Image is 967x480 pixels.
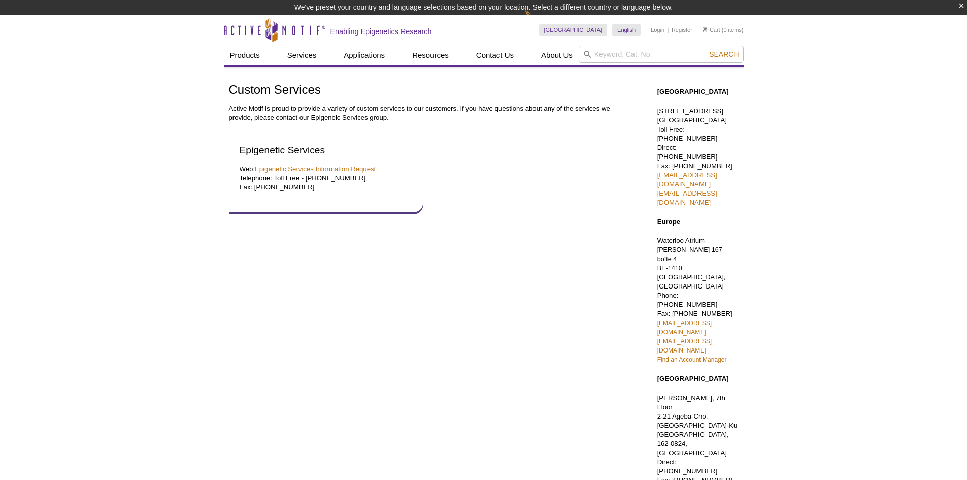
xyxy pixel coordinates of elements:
[657,88,729,95] strong: [GEOGRAPHIC_DATA]
[406,46,455,65] a: Resources
[281,46,323,65] a: Services
[668,24,669,36] li: |
[657,338,712,354] a: [EMAIL_ADDRESS][DOMAIN_NAME]
[672,26,692,34] a: Register
[657,246,728,290] span: [PERSON_NAME] 167 – boîte 4 BE-1410 [GEOGRAPHIC_DATA], [GEOGRAPHIC_DATA]
[330,27,432,36] h2: Enabling Epigenetics Research
[706,50,742,59] button: Search
[703,26,720,34] a: Cart
[229,83,626,98] h1: Custom Services
[539,24,608,36] a: [GEOGRAPHIC_DATA]
[657,319,712,336] a: [EMAIL_ADDRESS][DOMAIN_NAME]
[657,375,729,382] strong: [GEOGRAPHIC_DATA]
[651,26,664,34] a: Login
[657,218,680,226] strong: Europe
[229,104,626,122] p: Active Motif is proud to provide a variety of custom services to our customers. If you have quest...
[703,27,707,32] img: Your Cart
[535,46,579,65] a: About Us
[657,107,739,207] p: [STREET_ADDRESS] [GEOGRAPHIC_DATA] Toll Free: [PHONE_NUMBER] Direct: [PHONE_NUMBER] Fax: [PHONE_N...
[338,46,391,65] a: Applications
[657,171,717,188] a: [EMAIL_ADDRESS][DOMAIN_NAME]
[657,356,727,363] a: Find an Account Manager
[255,165,376,173] a: Epigenetic Services Information Request
[657,189,717,206] a: [EMAIL_ADDRESS][DOMAIN_NAME]
[224,46,266,65] a: Products
[524,8,551,31] img: Change Here
[470,46,520,65] a: Contact Us
[612,24,641,36] a: English
[657,236,739,364] p: Waterloo Atrium Phone: [PHONE_NUMBER] Fax: [PHONE_NUMBER]
[240,165,413,192] p: Web: Telephone: Toll Free - [PHONE_NUMBER] Fax: [PHONE_NUMBER]
[709,50,739,58] span: Search
[240,143,413,157] h2: Epigenetic Services
[579,46,744,63] input: Keyword, Cat. No.
[703,24,744,36] li: (0 items)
